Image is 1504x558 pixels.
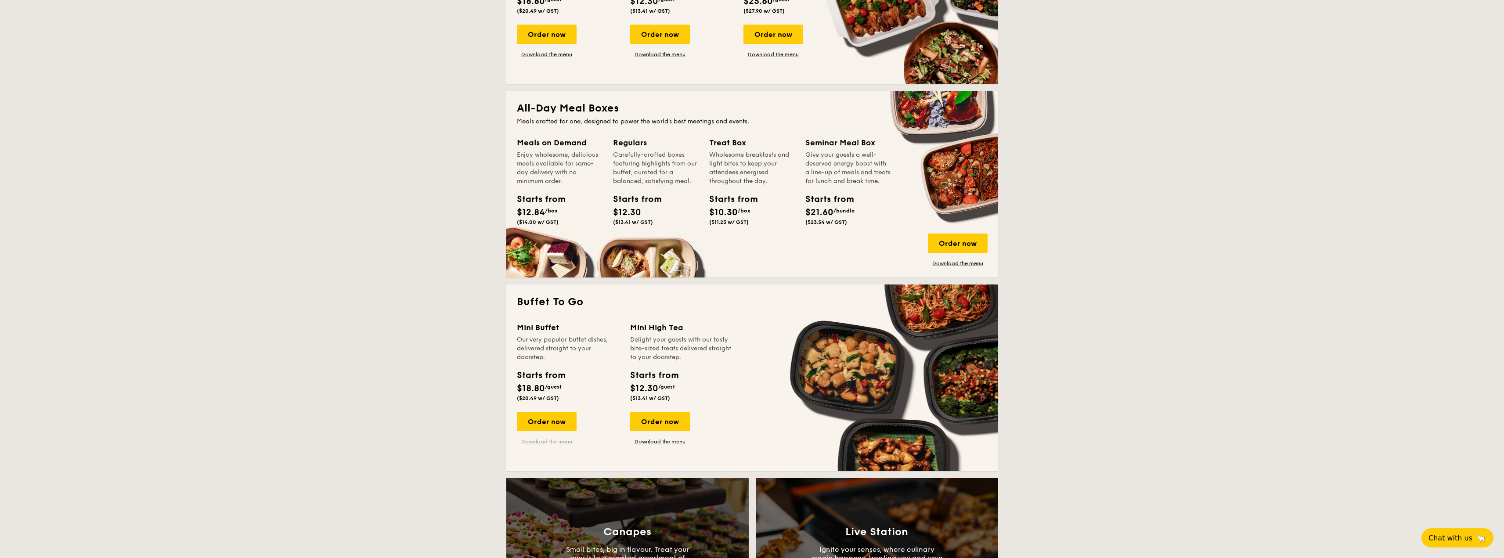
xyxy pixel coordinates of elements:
[517,412,577,431] div: Order now
[613,219,653,225] span: ($13.41 w/ GST)
[709,219,749,225] span: ($11.23 w/ GST)
[630,25,690,44] div: Order now
[630,438,690,445] a: Download the menu
[517,295,988,309] h2: Buffet To Go
[517,137,602,149] div: Meals on Demand
[630,321,733,334] div: Mini High Tea
[517,321,620,334] div: Mini Buffet
[613,207,641,218] span: $12.30
[517,193,556,206] div: Starts from
[517,395,559,401] span: ($20.49 w/ GST)
[709,151,795,186] div: Wholesome breakfasts and light bites to keep your attendees energised throughout the day.
[709,193,749,206] div: Starts from
[630,8,670,14] span: ($13.41 w/ GST)
[630,395,670,401] span: ($13.41 w/ GST)
[517,151,602,186] div: Enjoy wholesome, delicious meals available for same-day delivery with no minimum order.
[517,438,577,445] a: Download the menu
[545,208,558,214] span: /box
[833,208,855,214] span: /bundle
[613,151,699,186] div: Carefully-crafted boxes featuring highlights from our buffet, curated for a balanced, satisfying ...
[517,207,545,218] span: $12.84
[845,526,908,538] h3: Live Station
[517,117,988,126] div: Meals crafted for one, designed to power the world's best meetings and events.
[630,51,690,58] a: Download the menu
[630,412,690,431] div: Order now
[630,383,658,394] span: $12.30
[517,383,545,394] span: $18.80
[743,51,803,58] a: Download the menu
[805,219,847,225] span: ($23.54 w/ GST)
[517,219,559,225] span: ($14.00 w/ GST)
[928,234,988,253] div: Order now
[517,25,577,44] div: Order now
[743,8,785,14] span: ($27.90 w/ GST)
[603,526,651,538] h3: Canapes
[928,260,988,267] a: Download the menu
[613,193,653,206] div: Starts from
[709,137,795,149] div: Treat Box
[613,137,699,149] div: Regulars
[805,151,891,186] div: Give your guests a well-deserved energy boost with a line-up of meals and treats for lunch and br...
[805,207,833,218] span: $21.60
[517,369,565,382] div: Starts from
[630,369,678,382] div: Starts from
[630,335,733,362] div: Delight your guests with our tasty bite-sized treats delivered straight to your doorstep.
[517,335,620,362] div: Our very popular buffet dishes, delivered straight to your doorstep.
[1421,528,1493,547] button: Chat with us🦙
[517,8,559,14] span: ($20.49 w/ GST)
[738,208,750,214] span: /box
[517,101,988,115] h2: All-Day Meal Boxes
[805,137,891,149] div: Seminar Meal Box
[709,207,738,218] span: $10.30
[658,384,675,390] span: /guest
[1476,533,1486,543] span: 🦙
[545,384,562,390] span: /guest
[517,51,577,58] a: Download the menu
[743,25,803,44] div: Order now
[1428,534,1472,542] span: Chat with us
[805,193,845,206] div: Starts from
